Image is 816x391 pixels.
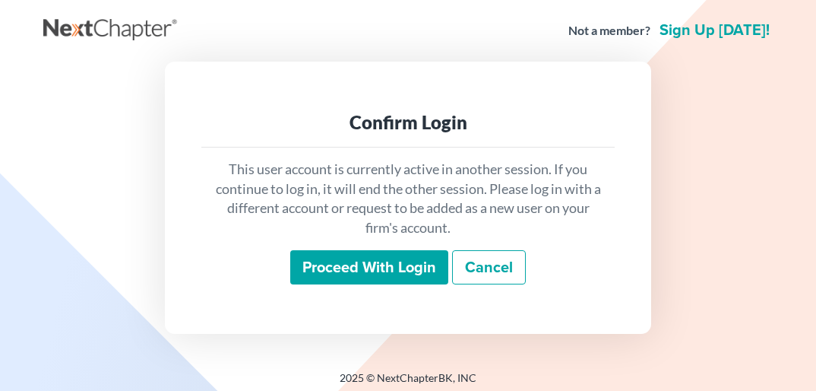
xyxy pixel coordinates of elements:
strong: Not a member? [568,22,650,40]
a: Sign up [DATE]! [656,23,773,38]
a: Cancel [452,250,526,285]
p: This user account is currently active in another session. If you continue to log in, it will end ... [213,160,603,238]
input: Proceed with login [290,250,448,285]
div: Confirm Login [213,110,603,135]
